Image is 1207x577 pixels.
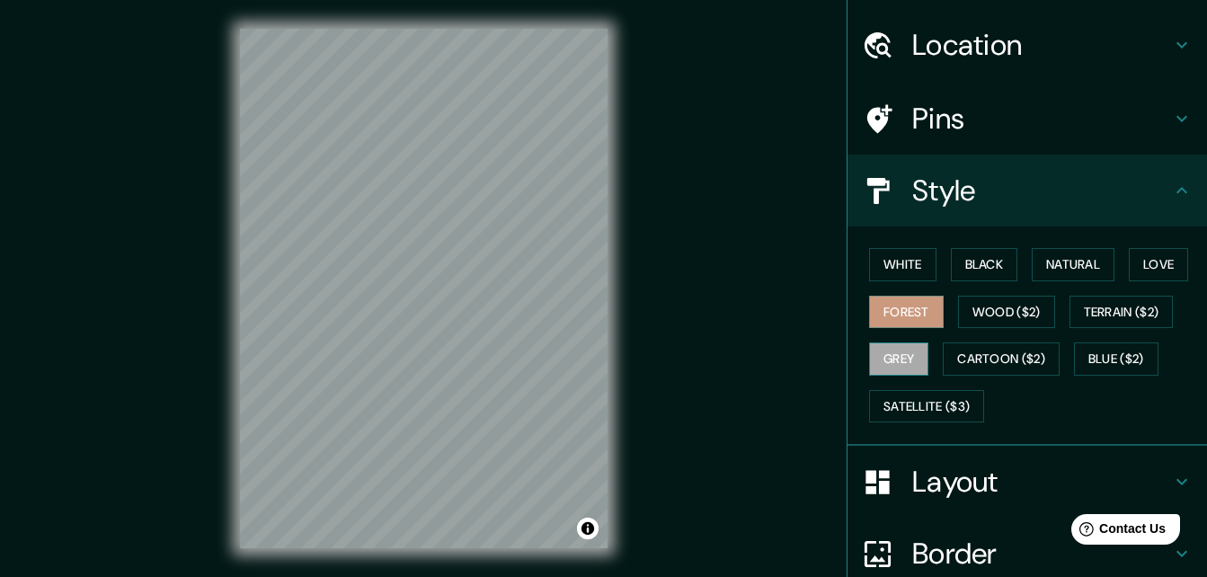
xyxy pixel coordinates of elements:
[912,27,1171,63] h4: Location
[848,83,1207,155] div: Pins
[958,296,1055,329] button: Wood ($2)
[1074,342,1158,376] button: Blue ($2)
[577,518,599,539] button: Toggle attribution
[1069,296,1174,329] button: Terrain ($2)
[869,248,936,281] button: White
[1032,248,1114,281] button: Natural
[848,446,1207,518] div: Layout
[869,342,928,376] button: Grey
[912,173,1171,209] h4: Style
[951,248,1018,281] button: Black
[943,342,1060,376] button: Cartoon ($2)
[869,296,944,329] button: Forest
[912,536,1171,572] h4: Border
[1047,507,1187,557] iframe: Help widget launcher
[1129,248,1188,281] button: Love
[912,101,1171,137] h4: Pins
[912,464,1171,500] h4: Layout
[848,155,1207,226] div: Style
[240,29,608,548] canvas: Map
[869,390,984,423] button: Satellite ($3)
[848,9,1207,81] div: Location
